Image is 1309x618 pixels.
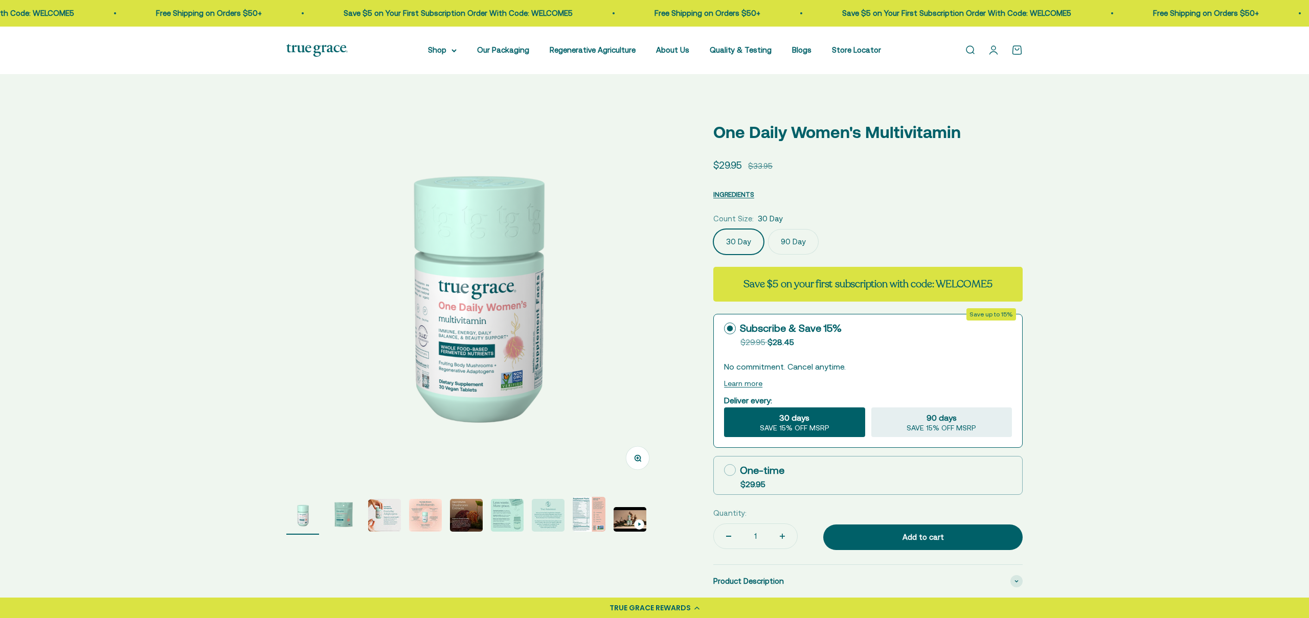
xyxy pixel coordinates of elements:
button: Increase quantity [768,524,797,548]
button: Go to item 1 [286,499,319,535]
button: Go to item 6 [491,499,524,535]
img: One Daily Women's Multivitamin [368,499,401,532]
button: Go to item 2 [327,499,360,535]
img: We select ingredients that play a concrete role in true health, and we include them at effective ... [327,499,360,532]
button: Go to item 3 [368,499,401,535]
button: Go to item 8 [573,497,605,535]
span: 30 Day [758,213,783,225]
img: One Daily Women's Multivitamin [573,497,605,532]
label: Quantity: [713,507,747,519]
img: We select ingredients that play a concrete role in true health, and we include them at effective ... [286,107,664,485]
a: Blogs [792,45,811,54]
a: Free Shipping on Orders $50+ [401,9,507,17]
p: One Daily Women's Multivitamin [713,119,1023,145]
button: Go to item 7 [532,499,565,535]
legend: Count Size: [713,213,754,225]
img: One Daily Women's Multivitamin [491,499,524,532]
button: INGREDIENTS [713,188,754,200]
span: INGREDIENTS [713,191,754,198]
button: Go to item 5 [450,499,483,535]
img: One Daily Women's Multivitamin [409,499,442,532]
a: Quality & Testing [710,45,772,54]
div: TRUE GRACE REWARDS [610,603,691,613]
button: Decrease quantity [714,524,743,548]
a: Our Packaging [477,45,529,54]
button: Add to cart [823,524,1023,550]
strong: Save $5 on your first subscription with code: WELCOME5 [743,277,992,291]
a: Free Shipping on Orders $50+ [900,9,1006,17]
div: Add to cart [844,531,1002,543]
sale-price: $29.95 [713,157,742,173]
a: Store Locator [832,45,881,54]
p: Save $5 on Your First Subscription Order With Code: WELCOME5 [91,7,320,19]
p: Save $5 on Your First Subscription Order With Code: WELCOME5 [589,7,818,19]
img: One Daily Women's Multivitamin [450,499,483,532]
summary: Product Description [713,565,1023,598]
button: Go to item 4 [409,499,442,535]
a: Regenerative Agriculture [550,45,636,54]
span: Product Description [713,575,784,587]
img: One Daily Women's Multivitamin [532,499,565,532]
compare-at-price: $33.95 [748,160,773,172]
button: Go to item 9 [614,507,646,535]
img: We select ingredients that play a concrete role in true health, and we include them at effective ... [286,499,319,532]
a: About Us [656,45,689,54]
summary: Shop [428,44,457,56]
